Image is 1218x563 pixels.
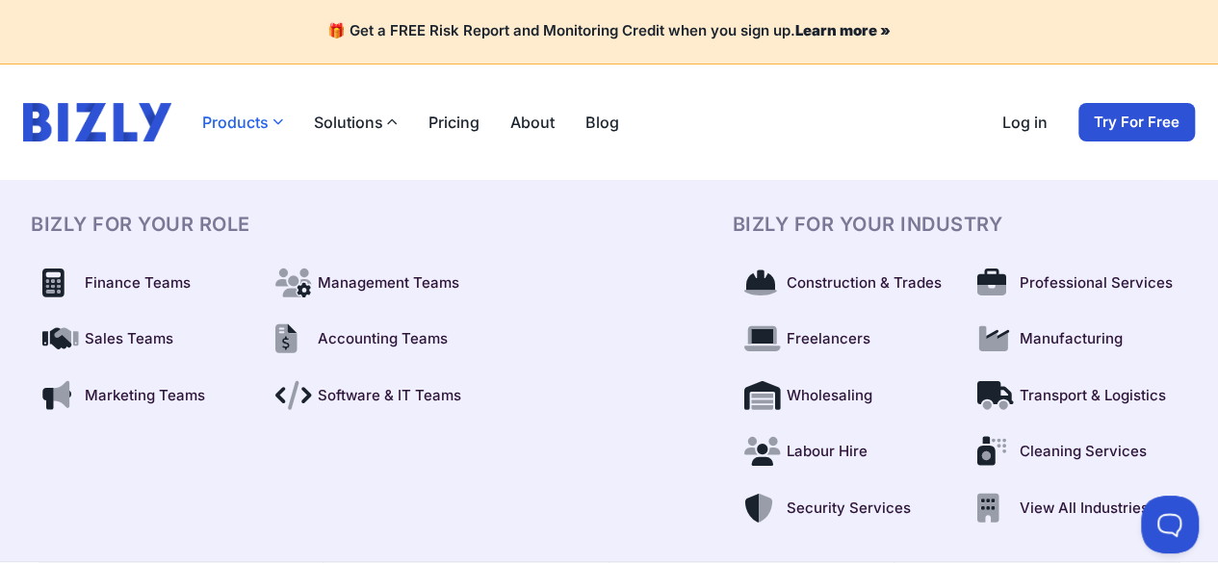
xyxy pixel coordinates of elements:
a: Accounting Teams [264,317,485,362]
a: Pricing [428,111,479,134]
span: Management Teams [318,272,459,294]
a: About [510,111,555,134]
a: Manufacturing [966,317,1187,362]
span: Finance Teams [85,272,191,294]
a: Wholesaling [733,373,954,419]
h3: BIZLY For Your Role [31,211,486,238]
h3: BIZLY For Your Industry [733,211,1188,238]
a: Management Teams [264,261,485,306]
span: Manufacturing [1020,328,1123,350]
iframe: Toggle Customer Support [1141,496,1199,553]
a: Blog [585,111,619,134]
a: Professional Services [966,261,1187,306]
a: View All Industries [966,486,1187,531]
a: Construction & Trades [733,261,954,306]
span: Security Services [787,498,911,520]
a: Transport & Logistics [966,373,1187,419]
a: Cleaning Services [966,429,1187,474]
a: Finance Teams [31,261,252,306]
a: Marketing Teams [31,373,252,419]
span: Freelancers [787,328,870,350]
span: View All Industries [1020,498,1149,520]
a: Labour Hire [733,429,954,474]
a: Try For Free [1078,103,1195,141]
span: Construction & Trades [787,272,942,294]
span: Wholesaling [787,385,872,407]
h4: 🎁 Get a FREE Risk Report and Monitoring Credit when you sign up. [23,22,1195,40]
span: Transport & Logistics [1020,385,1166,407]
span: Cleaning Services [1020,441,1147,463]
span: Software & IT Teams [318,385,461,407]
span: Accounting Teams [318,328,448,350]
a: Log in [1002,111,1048,134]
span: Marketing Teams [85,385,205,407]
a: Software & IT Teams [264,373,485,419]
a: Learn more » [795,21,891,39]
a: Freelancers [733,317,954,362]
button: Solutions [314,111,398,134]
button: Products [202,111,283,134]
span: Professional Services [1020,272,1173,294]
a: Sales Teams [31,317,252,362]
a: Security Services [733,486,954,531]
span: Labour Hire [787,441,868,463]
span: Sales Teams [85,328,173,350]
